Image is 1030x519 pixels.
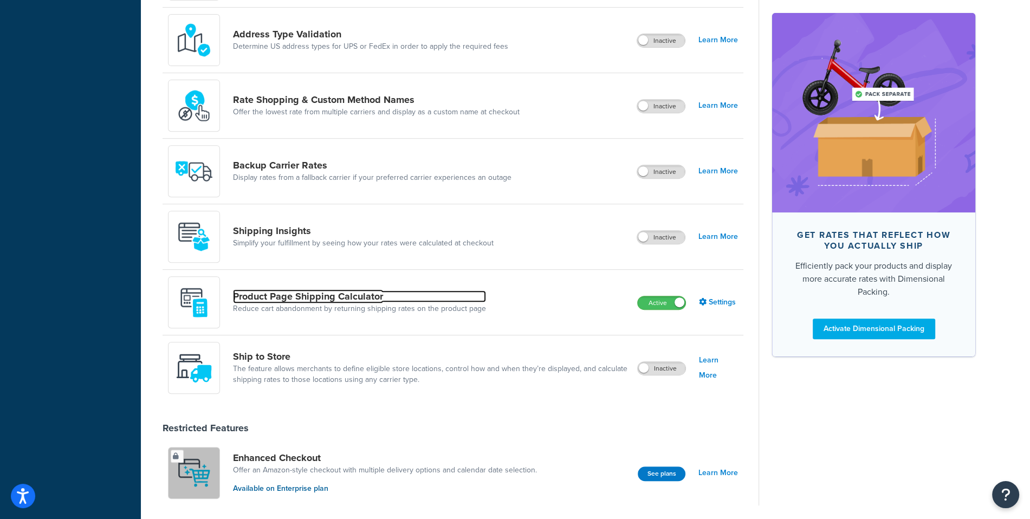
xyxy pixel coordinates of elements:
label: Inactive [637,34,685,47]
a: The feature allows merchants to define eligible store locations, control how and when they’re dis... [233,364,629,385]
a: Learn More [699,353,738,383]
label: Inactive [637,165,685,178]
a: Enhanced Checkout [233,452,537,464]
img: Acw9rhKYsOEjAAAAAElFTkSuQmCC [175,218,213,256]
label: Inactive [638,362,685,375]
img: icon-duo-feat-backup-carrier-4420b188.png [175,152,213,190]
a: Offer the lowest rate from multiple carriers and display as a custom name at checkout [233,107,520,118]
img: icon-duo-feat-rate-shopping-ecdd8bed.png [175,87,213,125]
a: Learn More [698,33,738,48]
a: Display rates from a fallback carrier if your preferred carrier experiences an outage [233,172,511,183]
a: Learn More [698,98,738,113]
a: Shipping Insights [233,225,494,237]
a: Learn More [698,229,738,244]
a: Backup Carrier Rates [233,159,511,171]
a: Reduce cart abandonment by returning shipping rates on the product page [233,303,486,314]
a: Activate Dimensional Packing [813,319,935,339]
a: Learn More [698,164,738,179]
div: Get rates that reflect how you actually ship [789,230,958,251]
img: +D8d0cXZM7VpdAAAAAElFTkSuQmCC [175,283,213,321]
img: kIG8fy0lQAAAABJRU5ErkJggg== [175,21,213,59]
div: Efficiently pack your products and display more accurate rates with Dimensional Packing. [789,259,958,299]
a: Determine US address types for UPS or FedEx in order to apply the required fees [233,41,508,52]
img: feature-image-dim-d40ad3071a2b3c8e08177464837368e35600d3c5e73b18a22c1e4bb210dc32ac.png [788,29,959,196]
button: Open Resource Center [992,481,1019,508]
a: Simplify your fulfillment by seeing how your rates were calculated at checkout [233,238,494,249]
a: Product Page Shipping Calculator [233,290,486,302]
a: Offer an Amazon-style checkout with multiple delivery options and calendar date selection. [233,465,537,476]
button: See plans [638,466,685,481]
img: icon-duo-feat-ship-to-store-7c4d6248.svg [175,349,213,387]
p: Available on Enterprise plan [233,483,537,495]
a: Rate Shopping & Custom Method Names [233,94,520,106]
a: Learn More [698,465,738,481]
a: Address Type Validation [233,28,508,40]
div: Restricted Features [163,422,249,434]
label: Inactive [637,100,685,113]
label: Inactive [637,231,685,244]
a: Ship to Store [233,351,629,362]
label: Active [638,296,685,309]
a: Settings [699,295,738,310]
